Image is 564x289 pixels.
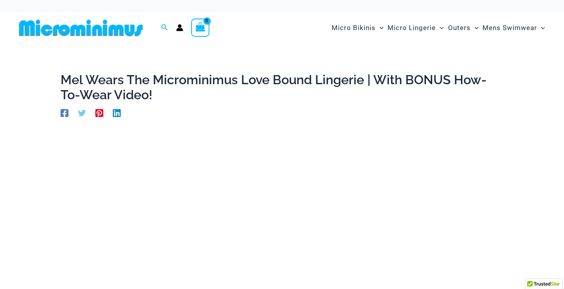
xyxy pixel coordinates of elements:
[332,18,376,38] span: Micro Bikinis
[161,23,168,33] a: Search icon link
[376,18,384,38] span: Menu Toggle
[330,16,385,40] a: Micro BikinisMenu ToggleMenu Toggle
[61,72,504,103] h1: Mel Wears The Microminimus Love Bound Lingerie | With BONUS How-To-Wear Video!
[537,18,545,38] span: Menu Toggle
[480,16,547,40] a: Mens SwimwearMenu ToggleMenu Toggle
[448,18,471,38] span: Outers
[61,108,68,117] a: Facebook
[385,16,446,40] a: Micro LingerieMenu ToggleMenu Toggle
[16,19,146,37] img: MM SHOP LOGO FLAT
[95,108,103,117] a: Pinterest
[436,18,444,38] span: Menu Toggle
[482,18,537,38] span: Mens Swimwear
[78,108,86,117] a: Twitter
[176,24,183,31] a: Account icon link
[446,16,480,40] a: OutersMenu ToggleMenu Toggle
[191,19,209,37] a: View Shopping Cart, empty
[387,18,436,38] span: Micro Lingerie
[471,18,479,38] span: Menu Toggle
[329,15,548,41] nav: Site Navigation
[113,108,121,117] a: Linkedin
